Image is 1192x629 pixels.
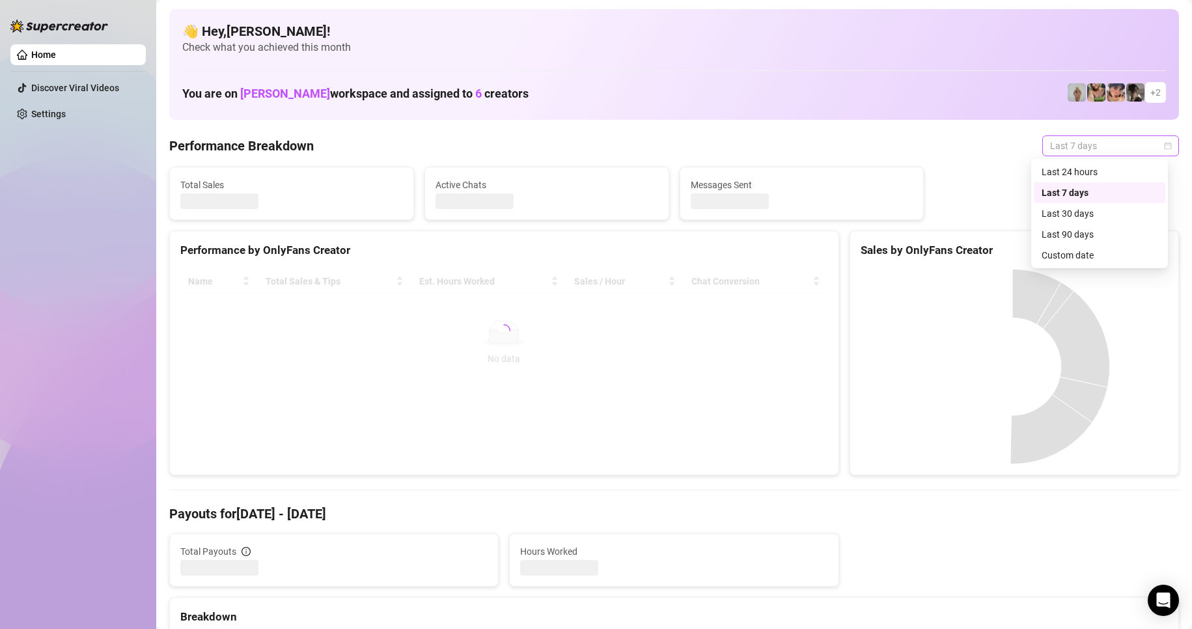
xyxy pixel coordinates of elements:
span: Total Payouts [180,544,236,559]
div: Sales by OnlyFans Creator [861,242,1168,259]
img: Barbi [1068,83,1086,102]
span: [PERSON_NAME] [240,87,330,100]
div: Last 7 days [1034,182,1165,203]
img: dreamsofleana [1087,83,1105,102]
div: Custom date [1034,245,1165,266]
span: calendar [1164,142,1172,150]
span: Hours Worked [520,544,827,559]
span: info-circle [242,547,251,556]
img: logo-BBDzfeDw.svg [10,20,108,33]
a: Settings [31,109,66,119]
h1: You are on workspace and assigned to creators [182,87,529,101]
h4: 👋 Hey, [PERSON_NAME] ! [182,22,1166,40]
div: Last 90 days [1042,227,1157,242]
div: Last 24 hours [1042,165,1157,179]
div: Last 24 hours [1034,161,1165,182]
span: Messages Sent [691,178,913,192]
div: Breakdown [180,608,1168,626]
div: Open Intercom Messenger [1148,585,1179,616]
img: bonnierides [1107,83,1125,102]
span: 6 [475,87,482,100]
span: Last 7 days [1050,136,1171,156]
h4: Performance Breakdown [169,137,314,155]
img: daiisyjane [1126,83,1144,102]
span: + 2 [1150,85,1161,100]
a: Home [31,49,56,60]
div: Last 7 days [1042,186,1157,200]
div: Performance by OnlyFans Creator [180,242,828,259]
span: Total Sales [180,178,403,192]
span: Active Chats [436,178,658,192]
div: Last 30 days [1034,203,1165,224]
div: Last 30 days [1042,206,1157,221]
a: Discover Viral Videos [31,83,119,93]
span: Check what you achieved this month [182,40,1166,55]
span: loading [496,322,512,339]
h4: Payouts for [DATE] - [DATE] [169,505,1179,523]
div: Custom date [1042,248,1157,262]
div: Last 90 days [1034,224,1165,245]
